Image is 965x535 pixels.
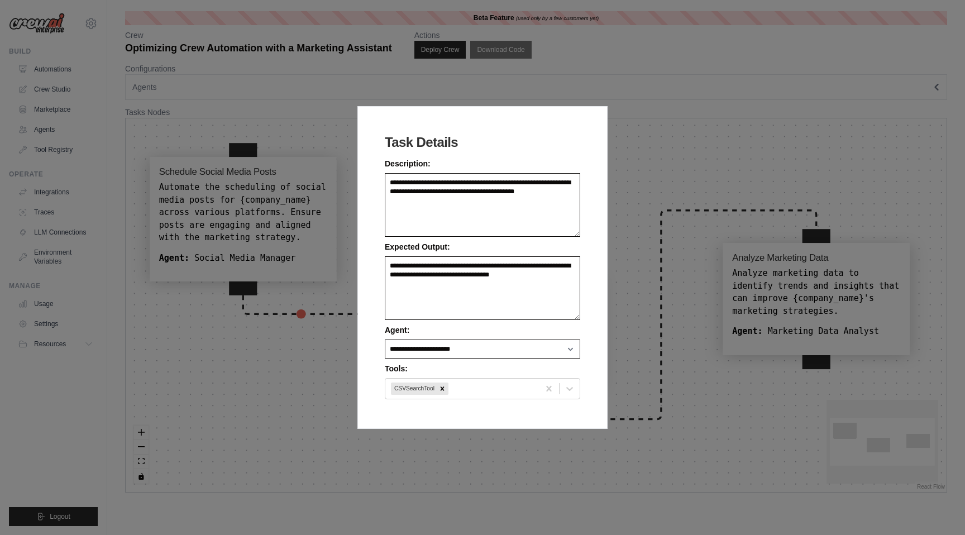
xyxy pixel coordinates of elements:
[385,159,431,168] span: Description:
[385,242,450,251] span: Expected Output:
[385,133,580,151] h2: Task Details
[385,326,409,335] span: Agent:
[436,383,448,395] div: Remove CSVSearchTool
[391,383,436,395] div: CSVSearchTool
[385,364,408,373] span: Tools:
[909,481,965,535] iframe: Chat Widget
